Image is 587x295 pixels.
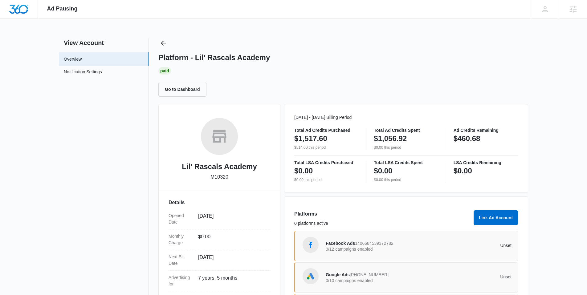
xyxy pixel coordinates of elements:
[169,271,270,291] div: Advertising for7 years, 5 months
[169,233,193,246] dt: Monthly Charge
[374,145,438,150] p: $0.00 this period
[169,209,270,229] div: Opened Date[DATE]
[169,212,193,225] dt: Opened Date
[306,240,315,249] img: Facebook Ads
[198,274,265,287] dd: 7 years, 5 months
[326,272,350,277] span: Google Ads
[64,69,102,77] a: Notification Settings
[374,160,438,165] p: Total LSA Credits Spent
[182,161,257,172] h2: Lil' Rascals Academy
[198,254,265,267] dd: [DATE]
[294,134,327,143] p: $1,517.60
[294,145,359,150] p: $514.00 this period
[294,220,470,227] p: 0 platforms active
[294,114,518,121] p: [DATE] - [DATE] Billing Period
[419,243,512,248] p: Unset
[169,199,270,206] h3: Details
[158,87,210,92] a: Go to Dashboard
[47,6,78,12] span: Ad Pausing
[326,278,419,283] p: 0/10 campaigns enabled
[64,56,82,63] a: Overview
[158,53,270,62] h1: Platform - Lil' Rascals Academy
[294,166,313,176] p: $0.00
[454,166,472,176] p: $0.00
[59,38,149,47] h2: View Account
[169,250,270,271] div: Next Bill Date[DATE]
[326,247,419,251] p: 0/12 campaigns enabled
[294,128,359,132] p: Total Ad Credits Purchased
[169,229,270,250] div: Monthly Charge$0.00
[169,274,193,287] dt: Advertising for
[294,177,359,183] p: $0.00 this period
[198,233,265,246] dd: $0.00
[294,160,359,165] p: Total LSA Credits Purchased
[374,166,392,176] p: $0.00
[294,262,518,293] a: Google AdsGoogle Ads[PHONE_NUMBER]0/10 campaigns enabledUnset
[294,231,518,261] a: Facebook AdsFacebook Ads14066845393727820/12 campaigns enabledUnset
[326,241,355,246] span: Facebook Ads
[454,160,518,165] p: LSA Credits Remaining
[374,128,438,132] p: Total Ad Credits Spent
[350,272,389,277] span: [PHONE_NUMBER]
[158,67,171,75] div: Paid
[454,128,518,132] p: Ad Credits Remaining
[306,272,315,281] img: Google Ads
[158,82,206,97] button: Go to Dashboard
[294,210,470,218] h3: Platforms
[198,212,265,225] dd: [DATE]
[374,177,438,183] p: $0.00 this period
[474,210,518,225] button: Link Ad Account
[454,134,480,143] p: $460.68
[374,134,407,143] p: $1,056.92
[419,275,512,279] p: Unset
[169,254,193,267] dt: Next Bill Date
[158,38,168,48] button: Back
[355,241,393,246] span: 1406684539372782
[210,173,228,181] p: M10320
